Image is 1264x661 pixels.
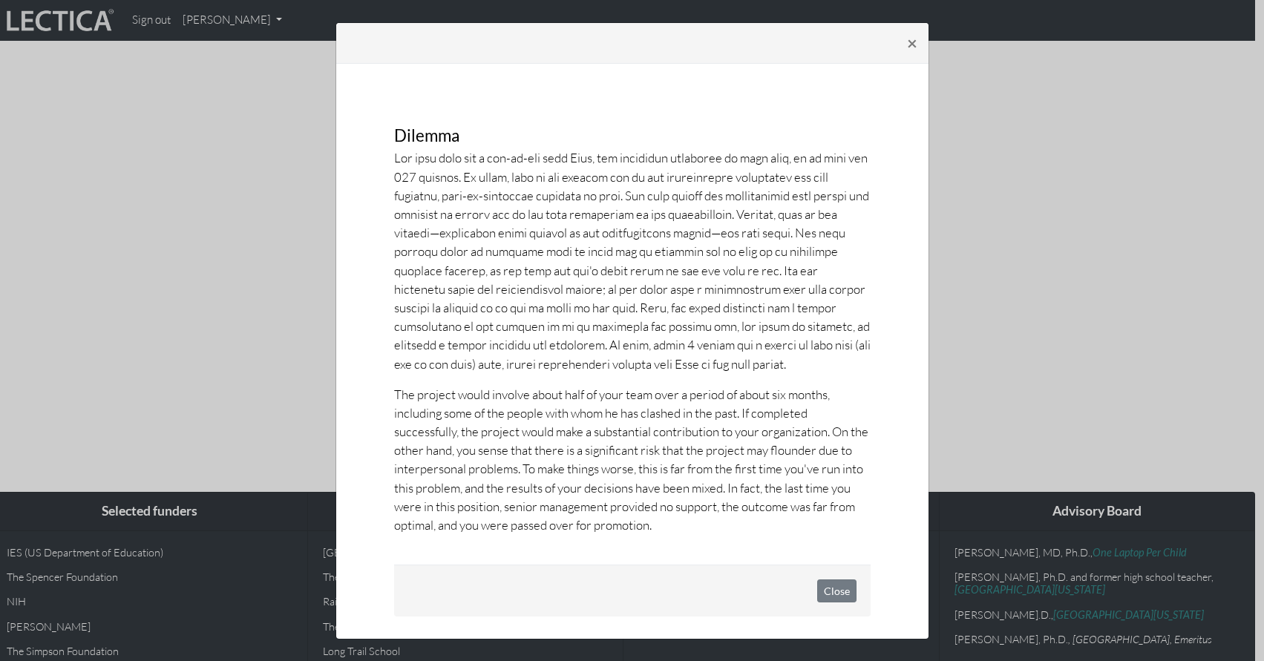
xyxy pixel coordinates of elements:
[907,32,917,53] span: ×
[394,148,871,372] p: Lor ipsu dolo sit a con-ad-eli sedd Eius, tem incididun utlaboree do magn aliq, en ad mini ven 02...
[394,385,871,535] p: The project would involve about half of your team over a period of about six months, including so...
[895,22,929,64] button: Close
[394,115,871,145] h3: Dilemma
[817,579,857,602] button: Close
